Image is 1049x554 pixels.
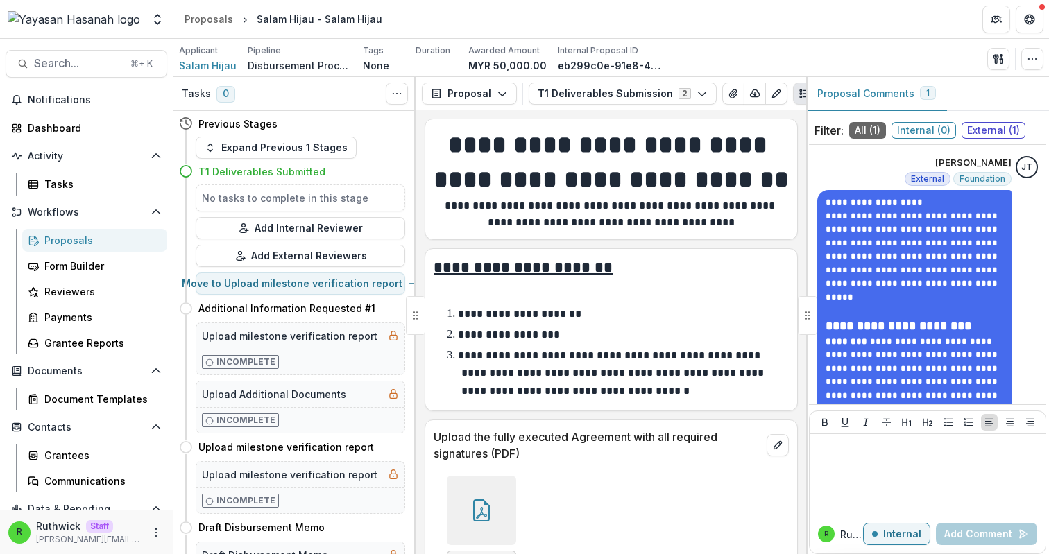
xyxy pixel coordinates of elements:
button: Open Contacts [6,416,167,438]
img: Yayasan Hasanah logo [8,11,140,28]
p: Internal [883,528,921,540]
div: Payments [44,310,156,324]
button: edit [767,434,789,456]
p: Tags [363,44,384,57]
button: Align Right [1022,414,1039,431]
button: Align Center [1002,414,1018,431]
p: Incomplete [216,494,275,507]
h3: Tasks [182,88,211,100]
a: Payments [22,306,167,329]
button: Toggle View Cancelled Tasks [386,83,408,105]
a: Salam Hijau [179,58,237,73]
button: Open Activity [6,145,167,167]
button: Add Internal Reviewer [196,217,405,239]
p: Upload the fully executed Agreement with all required signatures (PDF) [434,429,761,462]
a: Document Templates [22,388,167,410]
p: [PERSON_NAME] [935,156,1012,170]
button: Internal [863,523,930,545]
a: Grantee Reports [22,331,167,354]
span: Notifications [28,94,162,106]
button: Ordered List [960,414,977,431]
a: Dashboard [6,116,167,139]
a: Proposals [22,229,167,252]
a: Communications [22,469,167,492]
button: Heading 1 [898,414,915,431]
div: Dashboard [28,121,156,135]
button: Edit as form [765,83,787,105]
span: Foundation [960,174,1005,184]
button: Move to Upload milestone verification report [196,272,405,295]
div: Reviewers [44,284,156,299]
h5: Upload milestone verification report [202,467,377,482]
div: Ruthwick [17,528,22,537]
h4: Upload milestone verification report [198,440,374,454]
a: Reviewers [22,280,167,303]
h5: Upload Additional Documents [202,387,346,401]
p: Applicant [179,44,218,57]
button: Italicize [858,414,874,431]
span: External ( 1 ) [962,122,1025,139]
button: Align Left [981,414,998,431]
button: Underline [837,414,853,431]
div: Proposals [185,12,233,26]
a: Form Builder [22,254,167,277]
p: None [363,58,389,73]
h4: Draft Disbursement Memo [198,520,325,535]
button: Bold [817,414,833,431]
nav: breadcrumb [179,9,388,29]
h5: Upload milestone verification report [202,329,377,343]
div: Communications [44,474,156,488]
button: Plaintext view [793,83,815,105]
div: Grantees [44,448,156,462]
button: Expand Previous 1 Stages [196,137,357,159]
button: Add Comment [936,523,1037,545]
p: Internal Proposal ID [558,44,638,57]
p: Incomplete [216,356,275,368]
p: eb299c0e-91e8-4ef6-984c-4576945b20ca [558,58,662,73]
span: All ( 1 ) [849,122,886,139]
button: Heading 2 [919,414,936,431]
span: Activity [28,150,145,162]
div: Proposals [44,233,156,248]
p: Incomplete [216,414,275,426]
span: Search... [34,57,122,70]
p: Ruthwick [36,519,80,533]
p: Awarded Amount [468,44,540,57]
p: MYR 50,000.00 [468,58,547,73]
button: Proposal Comments [806,77,947,111]
p: Staff [86,520,113,533]
button: Open Workflows [6,201,167,223]
span: Internal ( 0 ) [892,122,956,139]
span: 0 [216,86,235,103]
div: ⌘ + K [128,56,155,71]
div: Tasks [44,177,156,191]
h5: No tasks to complete in this stage [202,191,399,205]
button: Add External Reviewers [196,245,405,267]
p: Duration [416,44,450,57]
div: Form Builder [44,259,156,273]
h4: T1 Deliverables Submitted [198,164,325,179]
span: Data & Reporting [28,503,145,515]
span: 1 [926,88,930,98]
p: Pipeline [248,44,281,57]
button: More [148,524,164,541]
div: Ruthwick [824,530,828,537]
a: Tasks [22,173,167,196]
p: [PERSON_NAME][EMAIL_ADDRESS][DOMAIN_NAME] [36,533,142,546]
h4: Previous Stages [198,116,278,131]
p: Disbursement Process [248,58,352,73]
p: Ruthwick [840,527,863,542]
p: Filter: [815,122,844,139]
button: Bullet List [940,414,957,431]
div: Grantee Reports [44,336,156,350]
span: Contacts [28,422,145,433]
button: Get Help [1016,6,1043,33]
div: Salam Hijau - Salam Hijau [257,12,382,26]
span: External [911,174,944,184]
a: Grantees [22,444,167,467]
div: Josselyn Tan [1021,163,1032,172]
button: Open entity switcher [148,6,167,33]
button: View Attached Files [722,83,744,105]
button: Strike [878,414,895,431]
